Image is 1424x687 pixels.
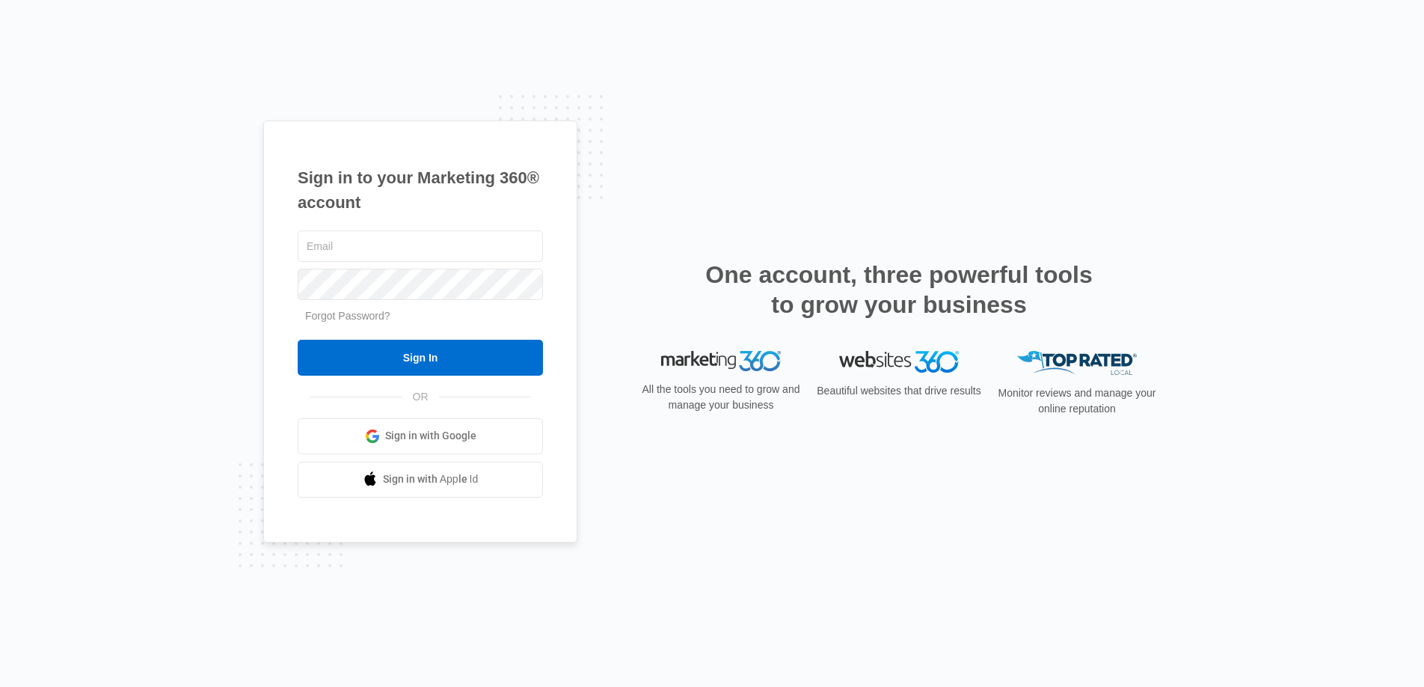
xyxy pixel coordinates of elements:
[402,389,439,405] span: OR
[701,260,1097,320] h2: One account, three powerful tools to grow your business
[305,310,390,322] a: Forgot Password?
[298,340,543,376] input: Sign In
[815,383,983,399] p: Beautiful websites that drive results
[993,385,1161,417] p: Monitor reviews and manage your online reputation
[839,351,959,373] img: Websites 360
[298,230,543,262] input: Email
[385,428,476,444] span: Sign in with Google
[298,418,543,454] a: Sign in with Google
[637,382,805,413] p: All the tools you need to grow and manage your business
[298,165,543,215] h1: Sign in to your Marketing 360® account
[1017,351,1137,376] img: Top Rated Local
[383,471,479,487] span: Sign in with Apple Id
[661,351,781,372] img: Marketing 360
[298,462,543,498] a: Sign in with Apple Id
